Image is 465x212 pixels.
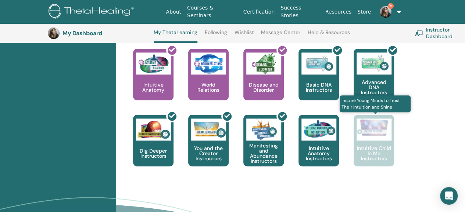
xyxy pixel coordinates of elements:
[308,29,350,41] a: Help & Resources
[354,146,394,161] p: Intuitive Child In Me Instructors
[243,115,284,181] a: Manifesting and Abundance Instructors Manifesting and Abundance Instructors
[133,82,174,92] p: Intuitive Anatomy
[340,95,411,112] span: Inspire Young Minds to Trust Their Intuition and Shine
[191,52,226,74] img: World Relations
[301,52,336,74] img: Basic DNA Instructors
[357,118,391,136] img: Intuitive Child In Me Instructors
[133,49,174,115] a: Intuitive Anatomy Intuitive Anatomy
[278,1,322,22] a: Success Stories
[354,5,374,19] a: Store
[298,49,339,115] a: Basic DNA Instructors Basic DNA Instructors
[388,3,394,9] span: 9+
[246,52,281,74] img: Disease and Disorder
[188,82,229,92] p: World Relations
[301,118,336,140] img: Intuitive Anatomy Instructors
[243,143,284,164] p: Manifesting and Abundance Instructors
[354,49,394,115] a: Advanced DNA Instructors Advanced DNA Instructors
[191,118,226,140] img: You and the Creator Instructors
[322,5,355,19] a: Resources
[163,5,184,19] a: About
[136,118,171,140] img: Dig Deeper Instructors
[261,29,300,41] a: Message Center
[188,49,229,115] a: World Relations World Relations
[298,115,339,181] a: Intuitive Anatomy Instructors Intuitive Anatomy Instructors
[357,52,391,74] img: Advanced DNA Instructors
[188,146,229,161] p: You and the Creator Instructors
[154,29,197,43] a: My ThetaLearning
[354,115,394,181] a: Inspire Young Minds to Trust Their Intuition and Shine Intuitive Child In Me Instructors Intuitiv...
[62,30,136,37] h3: My Dashboard
[298,82,339,92] p: Basic DNA Instructors
[48,27,60,39] img: default.jpg
[380,6,391,18] img: default.jpg
[188,115,229,181] a: You and the Creator Instructors You and the Creator Instructors
[440,187,458,205] div: Open Intercom Messenger
[240,5,278,19] a: Certification
[298,146,339,161] p: Intuitive Anatomy Instructors
[415,30,423,36] img: chalkboard-teacher.svg
[133,115,174,181] a: Dig Deeper Instructors Dig Deeper Instructors
[243,82,284,92] p: Disease and Disorder
[184,1,240,22] a: Courses & Seminars
[49,4,136,20] img: logo.png
[136,52,171,74] img: Intuitive Anatomy
[246,118,281,140] img: Manifesting and Abundance Instructors
[133,148,174,158] p: Dig Deeper Instructors
[205,29,227,41] a: Following
[354,80,394,95] p: Advanced DNA Instructors
[243,49,284,115] a: Disease and Disorder Disease and Disorder
[235,29,254,41] a: Wishlist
